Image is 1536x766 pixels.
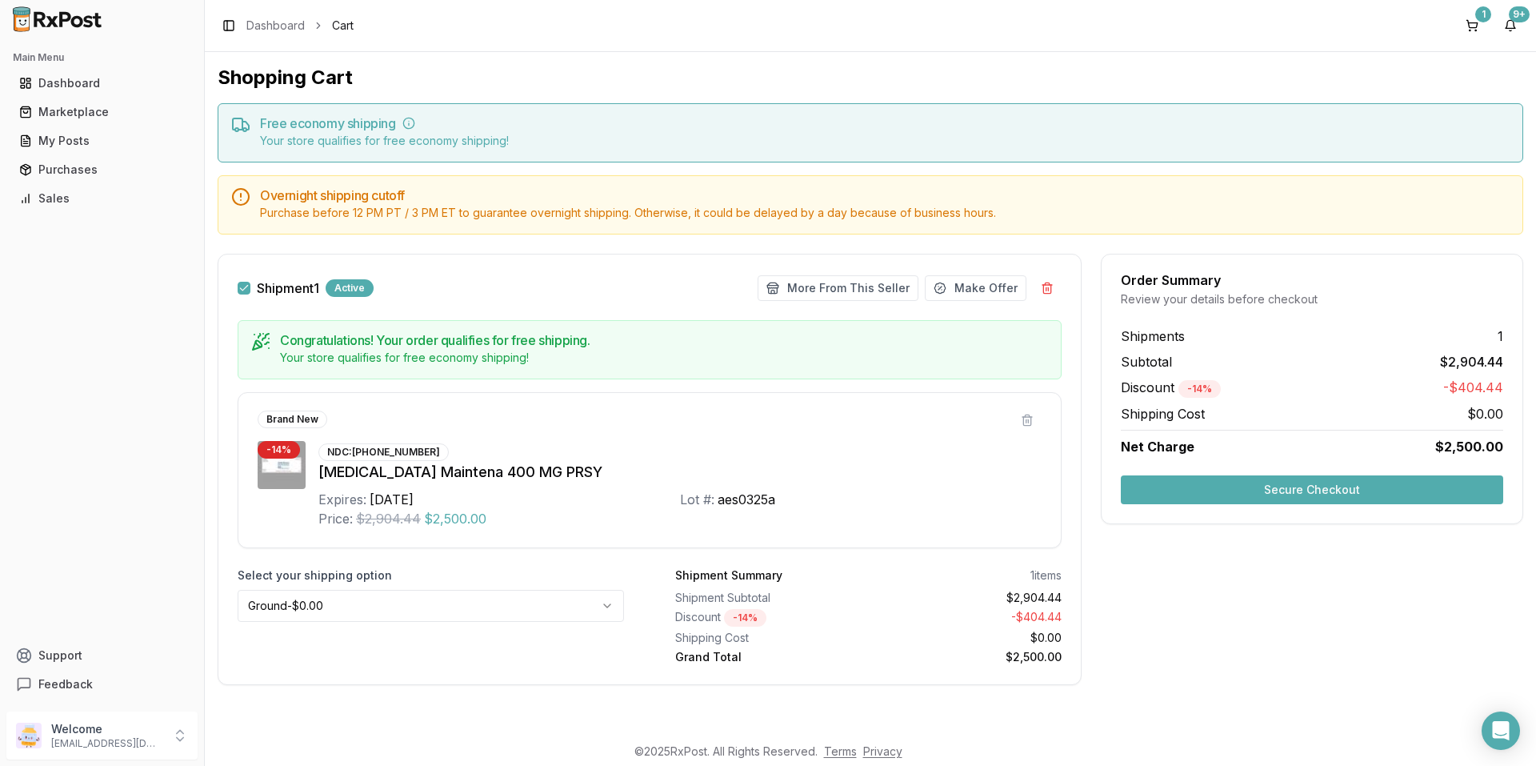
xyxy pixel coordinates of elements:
[675,609,862,627] div: Discount
[19,104,185,120] div: Marketplace
[238,567,624,584] label: Select your shipping option
[51,737,162,750] p: [EMAIL_ADDRESS][DOMAIN_NAME]
[1121,274,1503,287] div: Order Summary
[675,649,862,665] div: Grand Total
[875,609,1062,627] div: - $404.44
[260,117,1510,130] h5: Free economy shipping
[680,490,714,509] div: Lot #:
[13,69,191,98] a: Dashboard
[13,51,191,64] h2: Main Menu
[218,65,1523,90] h1: Shopping Cart
[260,133,1510,149] div: Your store qualifies for free economy shipping!
[6,670,198,699] button: Feedback
[19,162,185,178] div: Purchases
[1443,378,1503,398] span: -$404.44
[246,18,305,34] a: Dashboard
[675,590,862,606] div: Shipment Subtotal
[318,509,353,528] div: Price:
[1178,380,1221,398] div: - 14 %
[260,189,1510,202] h5: Overnight shipping cutoff
[1435,437,1503,456] span: $2,500.00
[280,350,1048,366] div: Your store qualifies for free economy shipping!
[280,334,1048,347] h5: Congratulations! Your order qualifies for free shipping.
[6,186,198,211] button: Sales
[6,157,198,182] button: Purchases
[13,155,191,184] a: Purchases
[246,18,354,34] nav: breadcrumb
[1475,6,1491,22] div: 1
[875,630,1062,646] div: $0.00
[1121,404,1205,423] span: Shipping Cost
[13,184,191,213] a: Sales
[6,641,198,670] button: Support
[260,205,1510,221] div: Purchase before 12 PM PT / 3 PM ET to guarantee overnight shipping. Otherwise, it could be delaye...
[875,590,1062,606] div: $2,904.44
[824,744,857,758] a: Terms
[1467,404,1503,423] span: $0.00
[675,630,862,646] div: Shipping Cost
[875,649,1062,665] div: $2,500.00
[6,128,198,154] button: My Posts
[326,279,374,297] div: Active
[318,490,366,509] div: Expires:
[356,509,421,528] span: $2,904.44
[370,490,414,509] div: [DATE]
[332,18,354,34] span: Cart
[13,126,191,155] a: My Posts
[1121,379,1221,395] span: Discount
[1121,327,1185,346] span: Shipments
[724,609,766,627] div: - 14 %
[1509,6,1530,22] div: 9+
[863,744,902,758] a: Privacy
[1121,439,1194,455] span: Net Charge
[925,275,1026,301] button: Make Offer
[257,282,319,295] span: Shipment 1
[16,723,42,748] img: User avatar
[1030,567,1062,584] div: 1 items
[424,509,486,528] span: $2,500.00
[318,461,1042,483] div: [MEDICAL_DATA] Maintena 400 MG PRSY
[1482,712,1520,750] div: Open Intercom Messenger
[6,70,198,96] button: Dashboard
[19,190,185,207] div: Sales
[1121,352,1172,371] span: Subtotal
[1121,291,1503,307] div: Review your details before checkout
[1498,327,1503,346] span: 1
[258,411,327,428] div: Brand New
[1498,13,1523,38] button: 9+
[758,275,918,301] button: More From This Seller
[6,6,109,32] img: RxPost Logo
[1440,352,1503,371] span: $2,904.44
[718,490,775,509] div: aes0325a
[38,676,93,692] span: Feedback
[51,721,162,737] p: Welcome
[19,75,185,91] div: Dashboard
[13,98,191,126] a: Marketplace
[19,133,185,149] div: My Posts
[318,443,449,461] div: NDC: [PHONE_NUMBER]
[1121,475,1503,504] button: Secure Checkout
[258,441,306,489] img: Abilify Maintena 400 MG PRSY
[1459,13,1485,38] button: 1
[675,567,782,584] div: Shipment Summary
[6,99,198,125] button: Marketplace
[258,441,300,459] div: - 14 %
